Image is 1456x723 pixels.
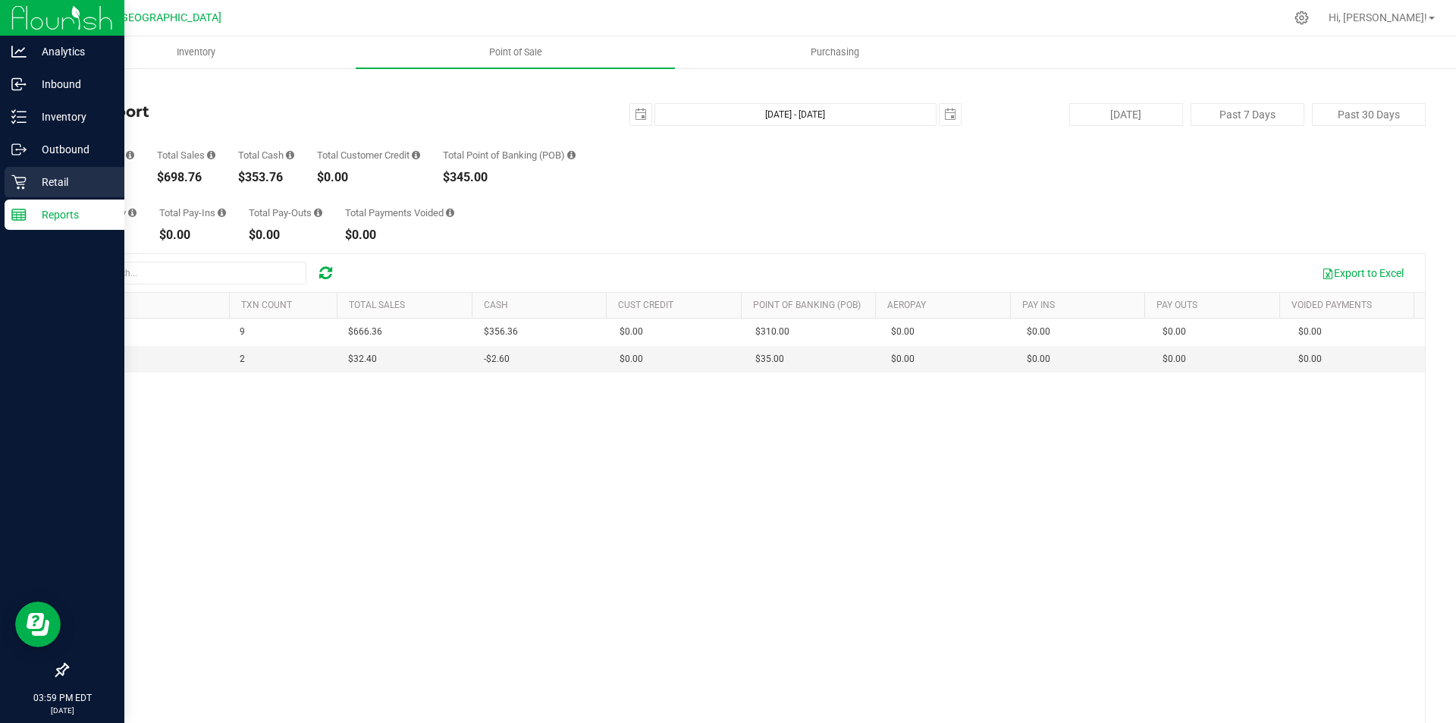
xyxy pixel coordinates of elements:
i: Sum of all successful AeroPay payment transaction amounts for all purchases in the date range. Ex... [128,208,136,218]
span: $0.00 [620,352,643,366]
inline-svg: Inventory [11,109,27,124]
span: $0.00 [1027,352,1050,366]
span: $666.36 [348,325,382,339]
i: Sum of all successful, non-voided cash payment transaction amounts (excluding tips and transactio... [286,150,294,160]
iframe: Resource center [15,602,61,647]
span: $35.00 [755,352,784,366]
input: Search... [79,262,306,284]
i: Sum of the successful, non-voided point-of-banking payment transaction amounts, both via payment ... [567,150,576,160]
span: $32.40 [348,352,377,366]
a: Pay Outs [1156,300,1197,310]
span: 2 [240,352,245,366]
i: Sum of all successful, non-voided payment transaction amounts (excluding tips and transaction fee... [207,150,215,160]
span: $0.00 [1163,325,1186,339]
button: [DATE] [1069,103,1183,126]
span: select [940,104,961,125]
inline-svg: Retail [11,174,27,190]
span: $0.00 [1298,352,1322,366]
p: Outbound [27,140,118,159]
a: Inventory [36,36,356,68]
a: Purchasing [675,36,994,68]
button: Export to Excel [1312,260,1414,286]
div: Total Customer Credit [317,150,420,160]
div: $353.76 [238,171,294,184]
i: Sum of all successful, non-voided payment transaction amounts using account credit as the payment... [412,150,420,160]
div: $0.00 [249,229,322,241]
span: $0.00 [1027,325,1050,339]
a: AeroPay [887,300,926,310]
a: Point of Banking (POB) [753,300,861,310]
i: Sum of all cash pay-outs removed from tills within the date range. [314,208,322,218]
div: $698.76 [157,171,215,184]
span: Point of Sale [469,46,563,59]
a: TXN Count [241,300,292,310]
div: Manage settings [1292,11,1311,25]
a: Cash [484,300,508,310]
span: -$2.60 [484,352,510,366]
span: $310.00 [755,325,789,339]
inline-svg: Inbound [11,77,27,92]
span: Inventory [156,46,236,59]
a: Voided Payments [1291,300,1372,310]
p: Reports [27,206,118,224]
inline-svg: Analytics [11,44,27,59]
span: $0.00 [891,325,915,339]
p: Inbound [27,75,118,93]
i: Sum of all cash pay-ins added to tills within the date range. [218,208,226,218]
i: Sum of all voided payment transaction amounts (excluding tips and transaction fees) within the da... [446,208,454,218]
a: Total Sales [349,300,405,310]
span: 9 [240,325,245,339]
p: [DATE] [7,705,118,716]
span: $0.00 [1298,325,1322,339]
div: Total Sales [157,150,215,160]
span: $0.00 [620,325,643,339]
span: $356.36 [484,325,518,339]
div: $0.00 [345,229,454,241]
p: 03:59 PM EDT [7,691,118,705]
div: Total Payments Voided [345,208,454,218]
div: Total Pay-Ins [159,208,226,218]
h4: Till Report [67,103,519,120]
i: Count of all successful payment transactions, possibly including voids, refunds, and cash-back fr... [126,150,134,160]
div: Total Cash [238,150,294,160]
button: Past 30 Days [1312,103,1426,126]
a: Point of Sale [356,36,675,68]
span: GA2 - [GEOGRAPHIC_DATA] [88,11,221,24]
inline-svg: Outbound [11,142,27,157]
span: select [630,104,651,125]
p: Retail [27,173,118,191]
p: Analytics [27,42,118,61]
span: Purchasing [790,46,880,59]
div: Total Point of Banking (POB) [443,150,576,160]
button: Past 7 Days [1191,103,1304,126]
p: Inventory [27,108,118,126]
div: $0.00 [159,229,226,241]
div: $345.00 [443,171,576,184]
a: Cust Credit [618,300,673,310]
div: Total Pay-Outs [249,208,322,218]
span: $0.00 [1163,352,1186,366]
span: $0.00 [891,352,915,366]
span: Hi, [PERSON_NAME]! [1329,11,1427,24]
inline-svg: Reports [11,207,27,222]
a: Pay Ins [1022,300,1055,310]
div: $0.00 [317,171,420,184]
